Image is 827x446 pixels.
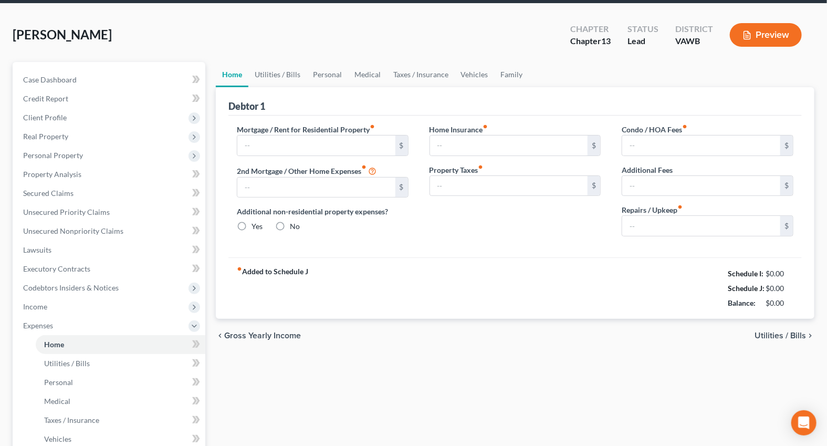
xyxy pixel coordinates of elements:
[44,340,64,349] span: Home
[755,331,806,340] span: Utilities / Bills
[728,298,756,307] strong: Balance:
[348,62,387,87] a: Medical
[23,302,47,311] span: Income
[36,354,205,373] a: Utilities / Bills
[23,264,90,273] span: Executory Contracts
[216,331,224,340] i: chevron_left
[248,62,307,87] a: Utilities / Bills
[44,378,73,387] span: Personal
[252,221,263,232] label: Yes
[430,124,488,135] label: Home Insurance
[23,245,51,254] span: Lawsuits
[237,178,395,198] input: --
[495,62,529,87] a: Family
[766,283,794,294] div: $0.00
[237,136,395,155] input: --
[228,100,265,112] div: Debtor 1
[36,335,205,354] a: Home
[677,204,683,210] i: fiber_manual_record
[36,373,205,392] a: Personal
[622,204,683,215] label: Repairs / Upkeep
[237,124,375,135] label: Mortgage / Rent for Residential Property
[237,266,242,272] i: fiber_manual_record
[15,70,205,89] a: Case Dashboard
[23,208,110,216] span: Unsecured Priority Claims
[570,35,611,47] div: Chapter
[627,23,658,35] div: Status
[23,132,68,141] span: Real Property
[13,27,112,42] span: [PERSON_NAME]
[370,124,375,129] i: fiber_manual_record
[307,62,348,87] a: Personal
[15,203,205,222] a: Unsecured Priority Claims
[36,392,205,411] a: Medical
[44,397,70,406] span: Medical
[570,23,611,35] div: Chapter
[216,331,301,340] button: chevron_left Gross Yearly Income
[237,164,376,177] label: 2nd Mortgage / Other Home Expenses
[361,164,367,170] i: fiber_manual_record
[290,221,300,232] label: No
[395,178,408,198] div: $
[430,164,484,175] label: Property Taxes
[387,62,455,87] a: Taxes / Insurance
[216,62,248,87] a: Home
[780,176,793,196] div: $
[15,260,205,278] a: Executory Contracts
[23,189,74,198] span: Secured Claims
[675,35,713,47] div: VAWB
[806,331,814,340] i: chevron_right
[36,411,205,430] a: Taxes / Insurance
[15,222,205,241] a: Unsecured Nonpriority Claims
[483,124,488,129] i: fiber_manual_record
[622,136,780,155] input: --
[478,164,484,170] i: fiber_manual_record
[791,410,816,435] div: Open Intercom Messenger
[588,176,600,196] div: $
[44,359,90,368] span: Utilities / Bills
[455,62,495,87] a: Vehicles
[224,331,301,340] span: Gross Yearly Income
[682,124,687,129] i: fiber_manual_record
[23,113,67,122] span: Client Profile
[780,136,793,155] div: $
[23,94,68,103] span: Credit Report
[627,35,658,47] div: Lead
[15,165,205,184] a: Property Analysis
[23,283,119,292] span: Codebtors Insiders & Notices
[237,206,409,217] label: Additional non-residential property expenses?
[622,164,673,175] label: Additional Fees
[728,269,763,278] strong: Schedule I:
[44,434,71,443] span: Vehicles
[15,89,205,108] a: Credit Report
[15,184,205,203] a: Secured Claims
[395,136,408,155] div: $
[237,266,308,310] strong: Added to Schedule J
[601,36,611,46] span: 13
[588,136,600,155] div: $
[23,75,77,84] span: Case Dashboard
[675,23,713,35] div: District
[23,226,123,235] span: Unsecured Nonpriority Claims
[622,216,780,236] input: --
[430,136,588,155] input: --
[23,151,83,160] span: Personal Property
[755,331,814,340] button: Utilities / Bills chevron_right
[730,23,802,47] button: Preview
[44,416,99,424] span: Taxes / Insurance
[23,170,81,179] span: Property Analysis
[728,284,765,293] strong: Schedule J:
[15,241,205,260] a: Lawsuits
[430,176,588,196] input: --
[622,176,780,196] input: --
[23,321,53,330] span: Expenses
[766,268,794,279] div: $0.00
[622,124,687,135] label: Condo / HOA Fees
[780,216,793,236] div: $
[766,298,794,308] div: $0.00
